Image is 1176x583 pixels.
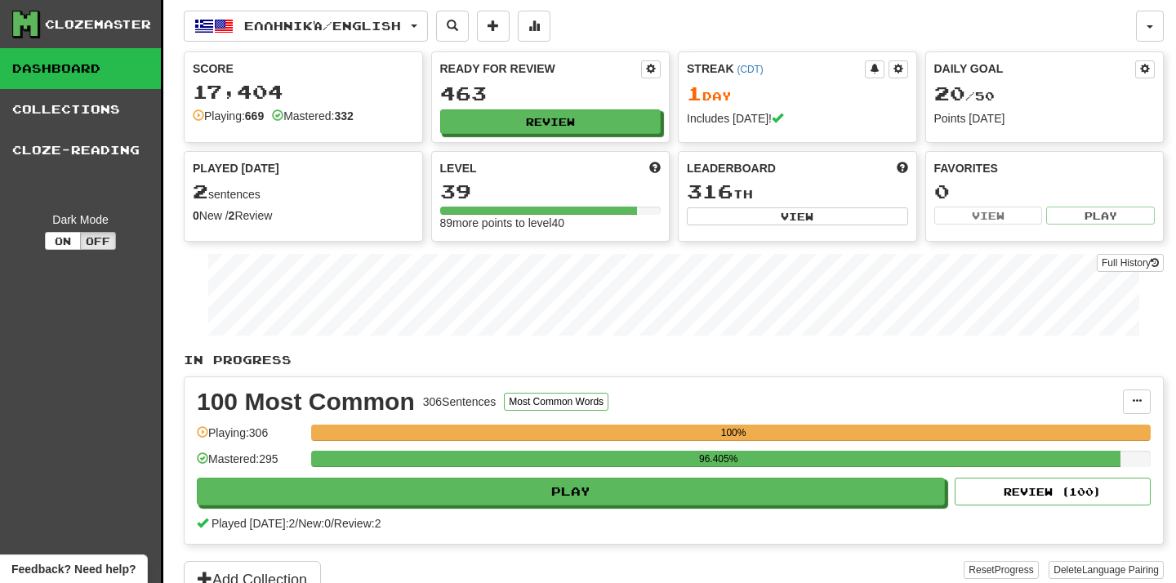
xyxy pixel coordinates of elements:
strong: 0 [193,209,199,222]
button: Ελληνικά/English [184,11,428,42]
button: More stats [518,11,550,42]
p: In Progress [184,352,1164,368]
span: Language Pairing [1082,564,1159,576]
span: New: 0 [298,517,331,530]
span: Open feedback widget [11,561,136,577]
button: Review (100) [955,478,1151,505]
div: Streak [687,60,865,77]
span: Played [DATE]: 2 [212,517,295,530]
div: Playing: [193,108,264,124]
span: Progress [995,564,1034,576]
div: 463 [440,83,661,104]
div: Includes [DATE]! [687,110,908,127]
strong: 2 [229,209,235,222]
button: On [45,232,81,250]
div: Ready for Review [440,60,642,77]
a: Full History [1097,254,1164,272]
button: Review [440,109,661,134]
span: This week in points, UTC [897,160,908,176]
span: Review: 2 [334,517,381,530]
span: Level [440,160,477,176]
button: View [934,207,1043,225]
div: 306 Sentences [423,394,497,410]
div: 0 [934,181,1156,202]
div: 96.405% [316,451,1120,467]
div: 100% [316,425,1151,441]
div: New / Review [193,207,414,224]
span: Score more points to level up [649,160,661,176]
button: Play [197,478,945,505]
div: 17,404 [193,82,414,102]
div: Playing: 306 [197,425,303,452]
span: / [295,517,298,530]
div: Dark Mode [12,211,149,228]
span: Played [DATE] [193,160,279,176]
div: Daily Goal [934,60,1136,78]
button: View [687,207,908,225]
button: ResetProgress [964,561,1038,579]
button: Search sentences [436,11,469,42]
div: th [687,181,908,202]
div: Mastered: [272,108,354,124]
span: Leaderboard [687,160,776,176]
div: 89 more points to level 40 [440,215,661,231]
div: sentences [193,181,414,202]
span: Ελληνικά / English [244,19,401,33]
span: 1 [687,82,702,105]
div: Clozemaster [45,16,151,33]
span: / [331,517,334,530]
div: Points [DATE] [934,110,1156,127]
div: Mastered: 295 [197,451,303,478]
span: 316 [687,180,733,202]
button: Add sentence to collection [477,11,510,42]
div: Favorites [934,160,1156,176]
span: 20 [934,82,965,105]
div: Score [193,60,414,77]
strong: 332 [334,109,353,122]
button: Off [80,232,116,250]
a: (CDT) [737,64,763,75]
div: Day [687,83,908,105]
div: 39 [440,181,661,202]
span: 2 [193,180,208,202]
div: 100 Most Common [197,389,415,414]
strong: 669 [245,109,264,122]
button: DeleteLanguage Pairing [1049,561,1164,579]
span: / 50 [934,89,995,103]
button: Play [1046,207,1155,225]
button: Most Common Words [504,393,608,411]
